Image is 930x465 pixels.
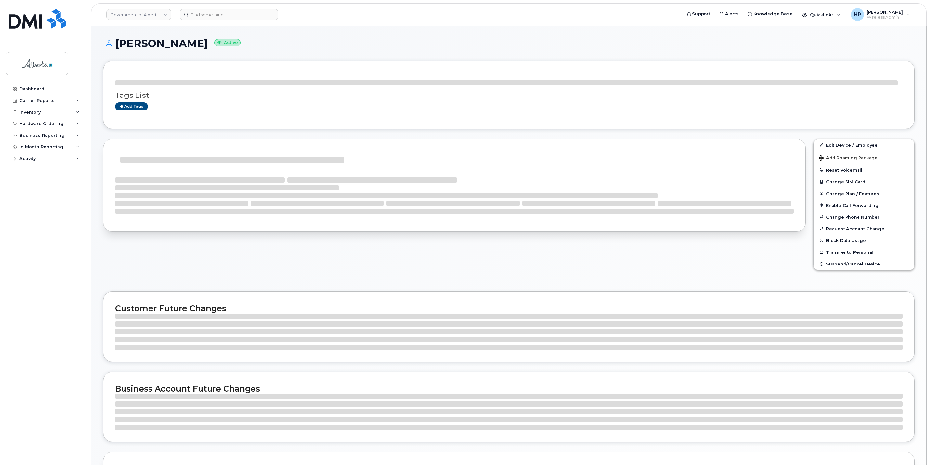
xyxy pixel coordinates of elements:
[814,164,914,176] button: Reset Voicemail
[115,102,148,110] a: Add tags
[814,211,914,223] button: Change Phone Number
[115,384,903,394] h2: Business Account Future Changes
[115,91,903,99] h3: Tags List
[814,235,914,246] button: Block Data Usage
[826,262,880,266] span: Suspend/Cancel Device
[814,188,914,200] button: Change Plan / Features
[826,203,879,208] span: Enable Call Forwarding
[814,200,914,211] button: Enable Call Forwarding
[115,304,903,313] h2: Customer Future Changes
[214,39,241,46] small: Active
[814,176,914,187] button: Change SIM Card
[814,223,914,235] button: Request Account Change
[814,246,914,258] button: Transfer to Personal
[819,155,878,161] span: Add Roaming Package
[814,151,914,164] button: Add Roaming Package
[814,139,914,151] a: Edit Device / Employee
[103,38,915,49] h1: [PERSON_NAME]
[814,258,914,270] button: Suspend/Cancel Device
[826,191,879,196] span: Change Plan / Features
